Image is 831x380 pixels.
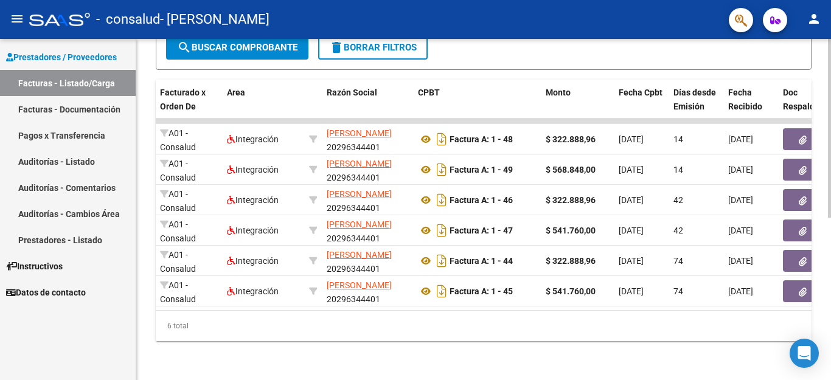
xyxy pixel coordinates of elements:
[413,80,541,133] datatable-header-cell: CPBT
[728,195,753,205] span: [DATE]
[546,256,596,266] strong: $ 322.888,96
[227,134,279,144] span: Integración
[327,128,392,138] span: [PERSON_NAME]
[96,6,160,33] span: - consalud
[160,189,196,213] span: A01 - Consalud
[318,35,428,60] button: Borrar Filtros
[160,128,196,152] span: A01 - Consalud
[673,286,683,296] span: 74
[619,195,644,205] span: [DATE]
[619,165,644,174] span: [DATE]
[177,42,297,53] span: Buscar Comprobante
[619,88,662,97] span: Fecha Cpbt
[728,165,753,174] span: [DATE]
[10,12,24,26] mat-icon: menu
[673,88,716,111] span: Días desde Emisión
[434,221,450,240] i: Descargar documento
[450,226,513,235] strong: Factura A: 1 - 47
[327,187,408,213] div: 20296344401
[160,159,196,182] span: A01 - Consalud
[327,248,408,274] div: 20296344401
[434,130,450,149] i: Descargar documento
[327,219,392,229] span: [PERSON_NAME]
[728,88,762,111] span: Fecha Recibido
[728,256,753,266] span: [DATE]
[160,6,269,33] span: - [PERSON_NAME]
[723,80,778,133] datatable-header-cell: Fecha Recibido
[160,88,206,111] span: Facturado x Orden De
[434,251,450,271] i: Descargar documento
[619,286,644,296] span: [DATE]
[728,134,753,144] span: [DATE]
[166,35,308,60] button: Buscar Comprobante
[418,88,440,97] span: CPBT
[450,256,513,266] strong: Factura A: 1 - 44
[327,278,408,304] div: 20296344401
[790,339,819,368] div: Open Intercom Messenger
[227,88,245,97] span: Area
[329,42,417,53] span: Borrar Filtros
[546,286,596,296] strong: $ 541.760,00
[546,226,596,235] strong: $ 541.760,00
[327,250,392,260] span: [PERSON_NAME]
[669,80,723,133] datatable-header-cell: Días desde Emisión
[434,190,450,210] i: Descargar documento
[673,256,683,266] span: 74
[227,165,279,174] span: Integración
[450,165,513,174] strong: Factura A: 1 - 49
[728,226,753,235] span: [DATE]
[546,134,596,144] strong: $ 322.888,96
[728,286,753,296] span: [DATE]
[450,195,513,205] strong: Factura A: 1 - 46
[619,134,644,144] span: [DATE]
[619,256,644,266] span: [DATE]
[434,160,450,179] i: Descargar documento
[546,88,571,97] span: Monto
[619,226,644,235] span: [DATE]
[546,165,596,174] strong: $ 568.848,00
[6,50,117,64] span: Prestadores / Proveedores
[807,12,821,26] mat-icon: person
[327,280,392,290] span: [PERSON_NAME]
[327,126,408,152] div: 20296344401
[222,80,304,133] datatable-header-cell: Area
[614,80,669,133] datatable-header-cell: Fecha Cpbt
[6,260,63,273] span: Instructivos
[160,280,196,304] span: A01 - Consalud
[541,80,614,133] datatable-header-cell: Monto
[450,134,513,144] strong: Factura A: 1 - 48
[227,226,279,235] span: Integración
[327,88,377,97] span: Razón Social
[156,311,812,341] div: 6 total
[673,226,683,235] span: 42
[227,286,279,296] span: Integración
[160,250,196,274] span: A01 - Consalud
[327,157,408,182] div: 20296344401
[227,195,279,205] span: Integración
[673,195,683,205] span: 42
[155,80,222,133] datatable-header-cell: Facturado x Orden De
[434,282,450,301] i: Descargar documento
[327,189,392,199] span: [PERSON_NAME]
[322,80,413,133] datatable-header-cell: Razón Social
[6,286,86,299] span: Datos de contacto
[177,40,192,55] mat-icon: search
[327,218,408,243] div: 20296344401
[673,165,683,174] span: 14
[329,40,344,55] mat-icon: delete
[450,286,513,296] strong: Factura A: 1 - 45
[673,134,683,144] span: 14
[546,195,596,205] strong: $ 322.888,96
[160,219,196,243] span: A01 - Consalud
[227,256,279,266] span: Integración
[327,159,392,168] span: [PERSON_NAME]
